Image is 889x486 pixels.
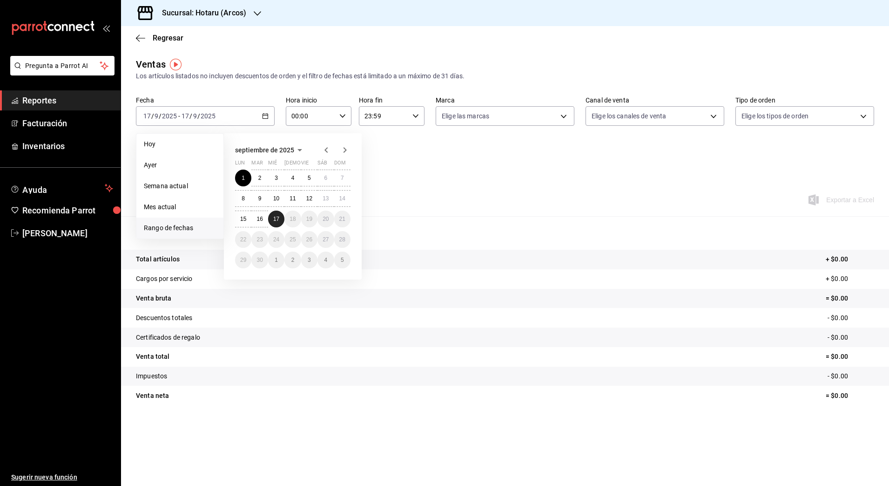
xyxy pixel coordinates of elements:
[826,254,874,264] p: + $0.00
[181,112,189,120] input: --
[240,236,246,243] abbr: 22 de septiembre de 2025
[235,160,245,170] abbr: lunes
[826,391,874,401] p: = $0.00
[268,231,284,248] button: 24 de septiembre de 2025
[200,112,216,120] input: ----
[324,175,327,181] abbr: 6 de septiembre de 2025
[275,175,278,181] abbr: 3 de septiembre de 2025
[284,231,301,248] button: 25 de septiembre de 2025
[268,170,284,186] button: 3 de septiembre de 2025
[197,112,200,120] span: /
[317,160,327,170] abbr: sábado
[155,7,246,19] h3: Sucursal: Hotaru (Arcos)
[741,111,808,121] span: Elige los tipos de orden
[170,59,182,70] img: Tooltip marker
[136,254,180,264] p: Total artículos
[144,202,216,212] span: Mes actual
[11,472,113,482] span: Sugerir nueva función
[442,111,489,121] span: Elige las marcas
[286,97,351,103] label: Hora inicio
[308,257,311,263] abbr: 3 de octubre de 2025
[290,195,296,202] abbr: 11 de septiembre de 2025
[301,160,309,170] abbr: viernes
[256,236,263,243] abbr: 23 de septiembre de 2025
[284,252,301,268] button: 2 de octubre de 2025
[334,231,350,248] button: 28 de septiembre de 2025
[268,211,284,227] button: 17 de septiembre de 2025
[143,112,151,120] input: --
[324,257,327,263] abbr: 4 de octubre de 2025
[136,227,874,239] p: Resumen
[162,112,177,120] input: ----
[242,195,245,202] abbr: 8 de septiembre de 2025
[826,274,874,284] p: + $0.00
[22,94,113,107] span: Reportes
[828,333,874,342] p: - $0.00
[291,175,295,181] abbr: 4 de septiembre de 2025
[306,195,312,202] abbr: 12 de septiembre de 2025
[323,195,329,202] abbr: 13 de septiembre de 2025
[251,190,268,207] button: 9 de septiembre de 2025
[136,371,167,381] p: Impuestos
[826,294,874,303] p: = $0.00
[256,257,263,263] abbr: 30 de septiembre de 2025
[317,190,334,207] button: 13 de septiembre de 2025
[178,112,180,120] span: -
[317,252,334,268] button: 4 de octubre de 2025
[436,97,574,103] label: Marca
[334,211,350,227] button: 21 de septiembre de 2025
[240,257,246,263] abbr: 29 de septiembre de 2025
[268,160,277,170] abbr: miércoles
[102,24,110,32] button: open_drawer_menu
[22,117,113,130] span: Facturación
[308,175,311,181] abbr: 5 de septiembre de 2025
[284,170,301,186] button: 4 de septiembre de 2025
[592,111,666,121] span: Elige los canales de venta
[22,204,113,217] span: Recomienda Parrot
[193,112,197,120] input: --
[828,313,874,323] p: - $0.00
[25,61,100,71] span: Pregunta a Parrot AI
[136,391,169,401] p: Venta neta
[268,252,284,268] button: 1 de octubre de 2025
[735,97,874,103] label: Tipo de orden
[275,257,278,263] abbr: 1 de octubre de 2025
[235,170,251,186] button: 1 de septiembre de 2025
[136,34,183,42] button: Regresar
[339,195,345,202] abbr: 14 de septiembre de 2025
[136,274,193,284] p: Cargos por servicio
[301,252,317,268] button: 3 de octubre de 2025
[189,112,192,120] span: /
[258,175,262,181] abbr: 2 de septiembre de 2025
[828,371,874,381] p: - $0.00
[301,190,317,207] button: 12 de septiembre de 2025
[306,216,312,222] abbr: 19 de septiembre de 2025
[251,231,268,248] button: 23 de septiembre de 2025
[136,97,275,103] label: Fecha
[136,57,166,71] div: Ventas
[586,97,724,103] label: Canal de venta
[22,227,113,240] span: [PERSON_NAME]
[339,216,345,222] abbr: 21 de septiembre de 2025
[144,160,216,170] span: Ayer
[317,170,334,186] button: 6 de septiembre de 2025
[334,190,350,207] button: 14 de septiembre de 2025
[7,68,114,77] a: Pregunta a Parrot AI
[341,257,344,263] abbr: 5 de octubre de 2025
[153,34,183,42] span: Regresar
[144,223,216,233] span: Rango de fechas
[273,216,279,222] abbr: 17 de septiembre de 2025
[334,252,350,268] button: 5 de octubre de 2025
[301,211,317,227] button: 19 de septiembre de 2025
[284,160,339,170] abbr: jueves
[144,181,216,191] span: Semana actual
[240,216,246,222] abbr: 15 de septiembre de 2025
[334,160,346,170] abbr: domingo
[290,236,296,243] abbr: 25 de septiembre de 2025
[301,170,317,186] button: 5 de septiembre de 2025
[235,190,251,207] button: 8 de septiembre de 2025
[151,112,154,120] span: /
[826,352,874,362] p: = $0.00
[273,236,279,243] abbr: 24 de septiembre de 2025
[159,112,162,120] span: /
